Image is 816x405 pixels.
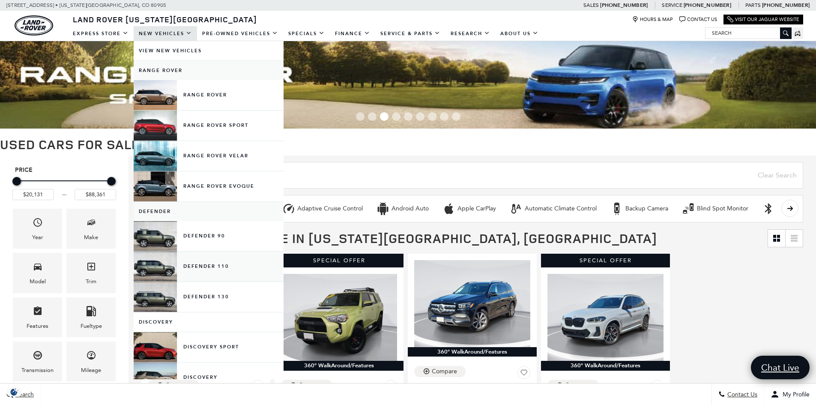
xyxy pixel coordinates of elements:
[68,26,134,41] a: EXPRESS STORE
[134,221,284,251] a: Defender 90
[745,2,761,8] span: Parts
[414,260,530,347] img: 2023 Mercedes-Benz GLS GLS 450
[275,254,404,267] div: Special Offer
[764,384,816,405] button: Open user profile menu
[134,80,284,110] a: Range Rover
[251,380,264,396] button: Save Vehicle
[134,141,284,171] a: Range Rover Velar
[414,382,524,391] span: Used 2023
[632,16,673,23] a: Hours & Map
[66,209,116,249] div: MakeMake
[697,205,748,213] div: Blind Spot Monitor
[165,381,191,389] div: Compare
[757,200,808,218] button: Bluetooth
[299,381,324,389] div: Compare
[33,304,43,321] span: Features
[762,202,775,215] div: Bluetooth
[68,14,262,24] a: Land Rover [US_STATE][GEOGRAPHIC_DATA]
[12,189,54,200] input: Minimum
[372,200,433,218] button: Android AutoAndroid Auto
[662,2,682,8] span: Service
[197,26,283,41] a: Pre-Owned Vehicles
[107,177,116,186] div: Maximum Price
[134,363,284,393] a: Discovery
[30,277,46,286] div: Model
[757,362,804,373] span: Chat Live
[380,112,389,121] span: Go to slide 3
[15,166,114,174] h5: Price
[368,112,377,121] span: Go to slide 2
[565,381,590,389] div: Compare
[414,382,530,399] a: Used 2023Mercedes-Benz GLS 450
[86,304,96,321] span: Fueltype
[13,209,62,249] div: YearYear
[727,16,799,23] a: Visit Our Jaguar Website
[356,112,365,121] span: Go to slide 1
[677,200,753,218] button: Blind Spot MonitorBlind Spot Monitor
[66,342,116,381] div: MileageMileage
[4,387,24,396] section: Click to Open Cookie Consent Modal
[21,366,54,375] div: Transmission
[414,366,466,377] button: Compare Vehicle
[12,174,116,200] div: Price
[15,15,53,36] a: land-rover
[141,229,657,247] span: 24 Vehicles for Sale in [US_STATE][GEOGRAPHIC_DATA], [GEOGRAPHIC_DATA]
[495,26,544,41] a: About Us
[541,361,670,370] div: 360° WalkAround/Features
[525,205,597,213] div: Automatic Climate Control
[392,205,429,213] div: Android Auto
[12,177,21,186] div: Minimum Price
[375,26,445,41] a: Service & Parts
[505,200,601,218] button: Automatic Climate ControlAutomatic Climate Control
[141,162,803,189] input: Search Inventory
[86,277,96,286] div: Trim
[81,321,102,331] div: Fueltype
[134,252,284,282] a: Defender 110
[625,205,668,213] div: Backup Camera
[510,202,523,215] div: Automatic Climate Control
[682,202,695,215] div: Blind Spot Monitor
[282,202,295,215] div: Adaptive Cruise Control
[6,2,166,8] a: [STREET_ADDRESS] • [US_STATE][GEOGRAPHIC_DATA], CO 80905
[134,312,284,332] a: Discovery
[134,26,197,41] a: New Vehicles
[404,112,412,121] span: Go to slide 5
[416,112,424,121] span: Go to slide 6
[377,202,389,215] div: Android Auto
[13,342,62,381] div: TransmissionTransmission
[281,274,397,361] img: 2022 Toyota 4Runner TRD Pro
[134,171,284,201] a: Range Rover Evoque
[4,387,24,396] img: Opt-Out Icon
[33,259,43,277] span: Model
[583,2,599,8] span: Sales
[705,28,791,38] input: Search
[445,26,495,41] a: Research
[283,26,330,41] a: Specials
[297,205,363,213] div: Adaptive Cruise Control
[66,253,116,293] div: TrimTrim
[517,366,530,382] button: Save Vehicle
[13,297,62,337] div: FeaturesFeatures
[541,254,670,267] div: Special Offer
[81,366,101,375] div: Mileage
[134,282,284,312] a: Defender 130
[452,112,460,121] span: Go to slide 9
[75,189,116,200] input: Maximum
[278,200,368,218] button: Adaptive Cruise ControlAdaptive Cruise Control
[432,368,457,375] div: Compare
[781,200,798,217] button: scroll right
[384,380,397,396] button: Save Vehicle
[779,391,810,398] span: My Profile
[440,112,448,121] span: Go to slide 8
[32,233,43,242] div: Year
[13,253,62,293] div: ModelModel
[86,259,96,277] span: Trim
[438,200,501,218] button: Apple CarPlayApple CarPlay
[428,112,436,121] span: Go to slide 7
[66,297,116,337] div: FueltypeFueltype
[134,332,284,362] a: Discovery Sport
[442,202,455,215] div: Apple CarPlay
[751,356,810,379] a: Chat Live
[651,380,664,396] button: Save Vehicle
[600,2,648,9] a: [PHONE_NUMBER]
